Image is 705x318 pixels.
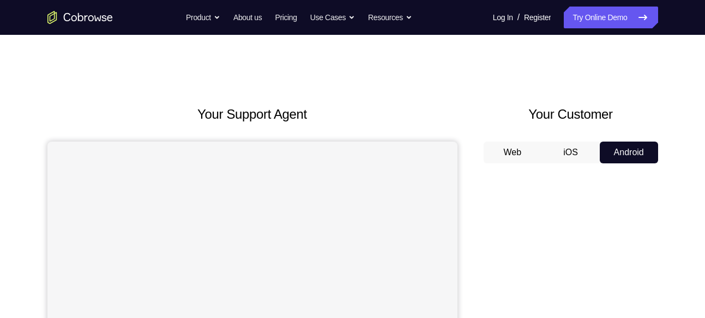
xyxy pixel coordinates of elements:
button: iOS [541,142,600,163]
h2: Your Customer [484,105,658,124]
button: Resources [368,7,412,28]
a: Pricing [275,7,297,28]
span: / [517,11,520,24]
a: About us [233,7,262,28]
h2: Your Support Agent [47,105,457,124]
button: Web [484,142,542,163]
button: Product [186,7,220,28]
button: Use Cases [310,7,355,28]
a: Try Online Demo [564,7,658,28]
a: Log In [493,7,513,28]
a: Register [524,7,551,28]
button: Android [600,142,658,163]
a: Go to the home page [47,11,113,24]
